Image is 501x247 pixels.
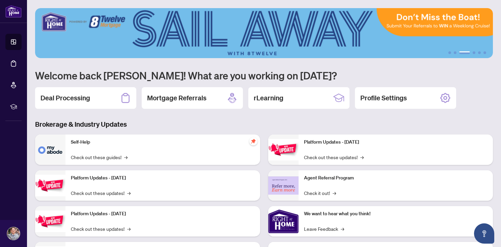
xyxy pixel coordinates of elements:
[254,93,283,103] h2: rLearning
[127,189,131,197] span: →
[478,51,481,54] button: 5
[304,139,488,146] p: Platform Updates - [DATE]
[249,137,257,145] span: pushpin
[35,175,65,196] img: Platform Updates - September 16, 2025
[35,8,493,58] img: Slide 2
[35,69,493,82] h1: Welcome back [PERSON_NAME]! What are you working on [DATE]?
[268,139,299,160] img: Platform Updates - June 23, 2025
[268,206,299,237] img: We want to hear what you think!
[333,189,336,197] span: →
[304,189,336,197] a: Check it out!→
[71,153,128,161] a: Check out these guides!→
[147,93,206,103] h2: Mortgage Referrals
[483,51,486,54] button: 6
[127,225,131,232] span: →
[5,5,22,18] img: logo
[448,51,451,54] button: 1
[40,93,90,103] h2: Deal Processing
[304,153,364,161] a: Check out these updates!→
[71,225,131,232] a: Check out these updates!→
[7,227,20,240] img: Profile Icon
[360,93,407,103] h2: Profile Settings
[474,223,494,244] button: Open asap
[341,225,344,232] span: →
[304,174,488,182] p: Agent Referral Program
[71,189,131,197] a: Check out these updates!→
[35,211,65,232] img: Platform Updates - July 21, 2025
[71,210,255,218] p: Platform Updates - [DATE]
[360,153,364,161] span: →
[459,51,470,54] button: 3
[454,51,456,54] button: 2
[473,51,475,54] button: 4
[35,120,493,129] h3: Brokerage & Industry Updates
[304,210,488,218] p: We want to hear what you think!
[124,153,128,161] span: →
[71,174,255,182] p: Platform Updates - [DATE]
[35,134,65,165] img: Self-Help
[268,176,299,195] img: Agent Referral Program
[71,139,255,146] p: Self-Help
[304,225,344,232] a: Leave Feedback→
